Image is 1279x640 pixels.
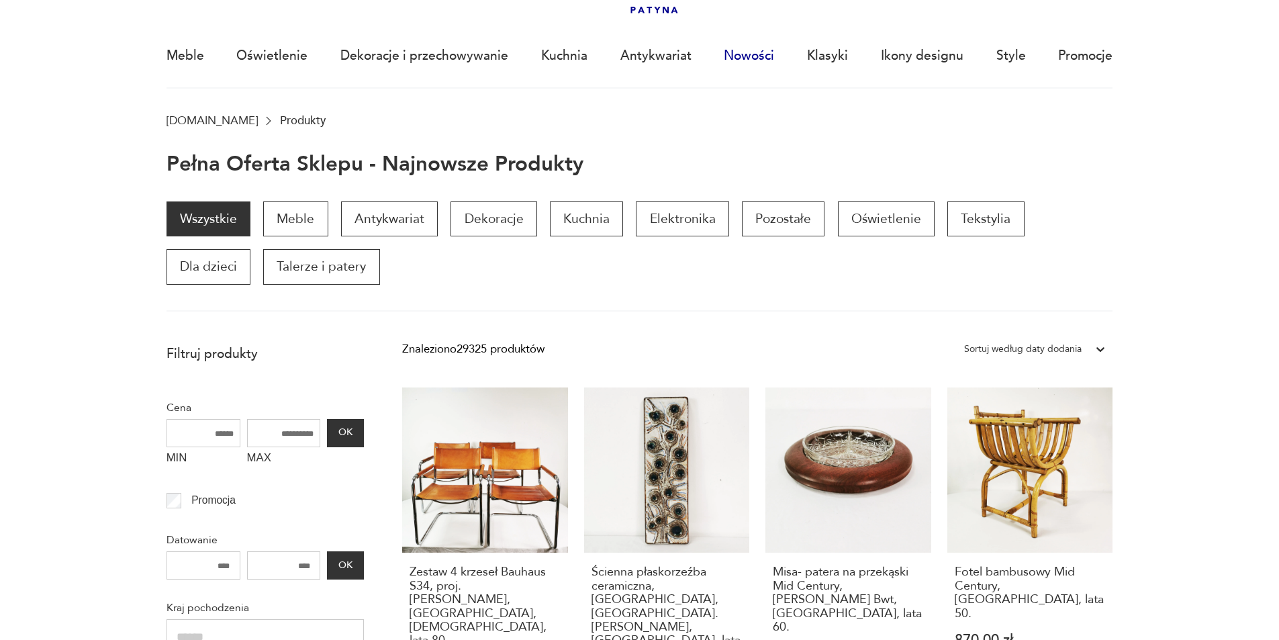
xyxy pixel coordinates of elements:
a: Elektronika [636,201,728,236]
a: Dekoracje i przechowywanie [340,25,508,87]
label: MAX [247,447,321,473]
a: Pozostałe [742,201,824,236]
a: Klasyki [807,25,848,87]
button: OK [327,551,363,580]
a: Promocje [1058,25,1112,87]
a: Style [996,25,1026,87]
a: Talerze i patery [263,249,379,284]
a: Meble [167,25,204,87]
a: Antykwariat [341,201,438,236]
a: Antykwariat [620,25,692,87]
a: Kuchnia [550,201,623,236]
a: Ikony designu [881,25,963,87]
a: Wszystkie [167,201,250,236]
a: [DOMAIN_NAME] [167,114,258,127]
label: MIN [167,447,240,473]
button: OK [327,419,363,447]
p: Promocja [191,492,236,509]
div: Znaleziono 29325 produktów [402,340,544,358]
h1: Pełna oferta sklepu - najnowsze produkty [167,153,583,176]
a: Meble [263,201,328,236]
a: Dekoracje [451,201,536,236]
a: Oświetlenie [838,201,935,236]
a: Dla dzieci [167,249,250,284]
a: Tekstylia [947,201,1024,236]
p: Produkty [280,114,326,127]
p: Filtruj produkty [167,345,364,363]
a: Kuchnia [541,25,587,87]
a: Nowości [724,25,774,87]
h3: Fotel bambusowy Mid Century, [GEOGRAPHIC_DATA], lata 50. [955,565,1106,621]
p: Datowanie [167,531,364,549]
h3: Misa- patera na przekąski Mid Century, [PERSON_NAME] Bwt, [GEOGRAPHIC_DATA], lata 60. [773,565,924,634]
p: Cena [167,399,364,416]
a: Oświetlenie [236,25,307,87]
div: Sortuj według daty dodania [964,340,1082,358]
p: Kraj pochodzenia [167,599,364,616]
